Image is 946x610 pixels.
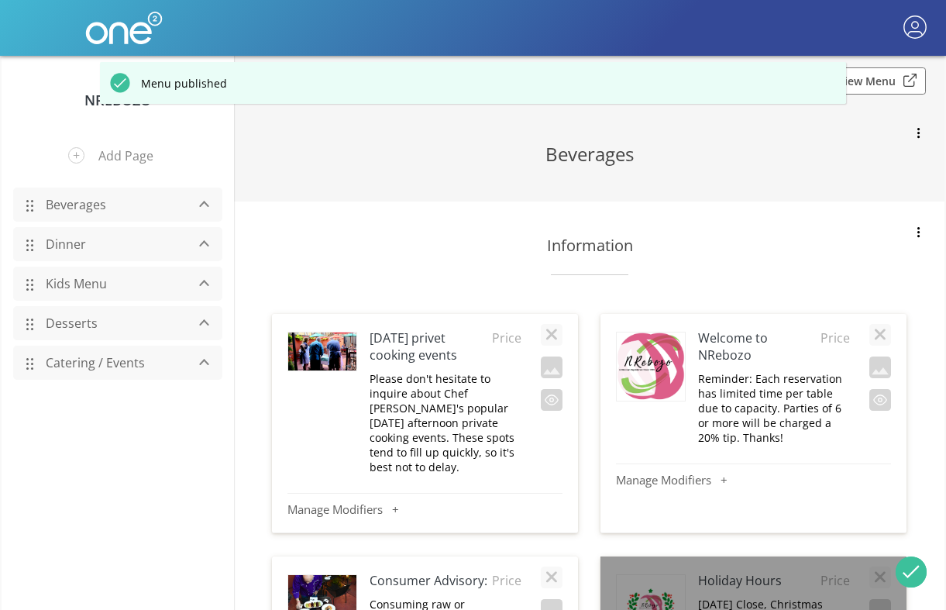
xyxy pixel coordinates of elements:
[541,357,562,378] button: Add an image to this item
[296,141,884,167] h2: Beverages
[38,308,185,338] a: Desserts
[38,229,185,259] a: Dinner
[491,329,521,346] span: Price
[57,136,179,176] button: Add Page
[541,389,562,411] button: Exclude this item when you publish your menu
[370,371,521,474] p: Please don't hesitate to inquire about Chef [PERSON_NAME]'s popular [DATE] afternoon private cook...
[287,501,562,517] button: Manage Modifiers
[38,348,185,377] a: Catering / Events
[616,472,891,488] button: Manage Modifiers
[698,329,819,364] h4: Welcome to NRebozo
[38,269,185,298] a: Kids Menu
[869,357,891,378] button: Add an image to this item
[370,572,490,589] h4: Consumer Advisory:
[869,389,891,411] button: Exclude this item when you publish your menu
[491,572,521,589] span: Price
[617,333,685,401] img: Image Preview
[288,333,356,370] img: Image Preview
[698,371,850,445] p: Reminder: Each reservation has limited time per table due to capacity. Parties of 6 or more will ...
[38,190,185,219] a: Beverages
[370,329,490,364] h4: [DATE] privet cooking events
[100,62,846,104] div: Menu published
[296,235,884,256] h3: Information
[820,329,850,346] span: Price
